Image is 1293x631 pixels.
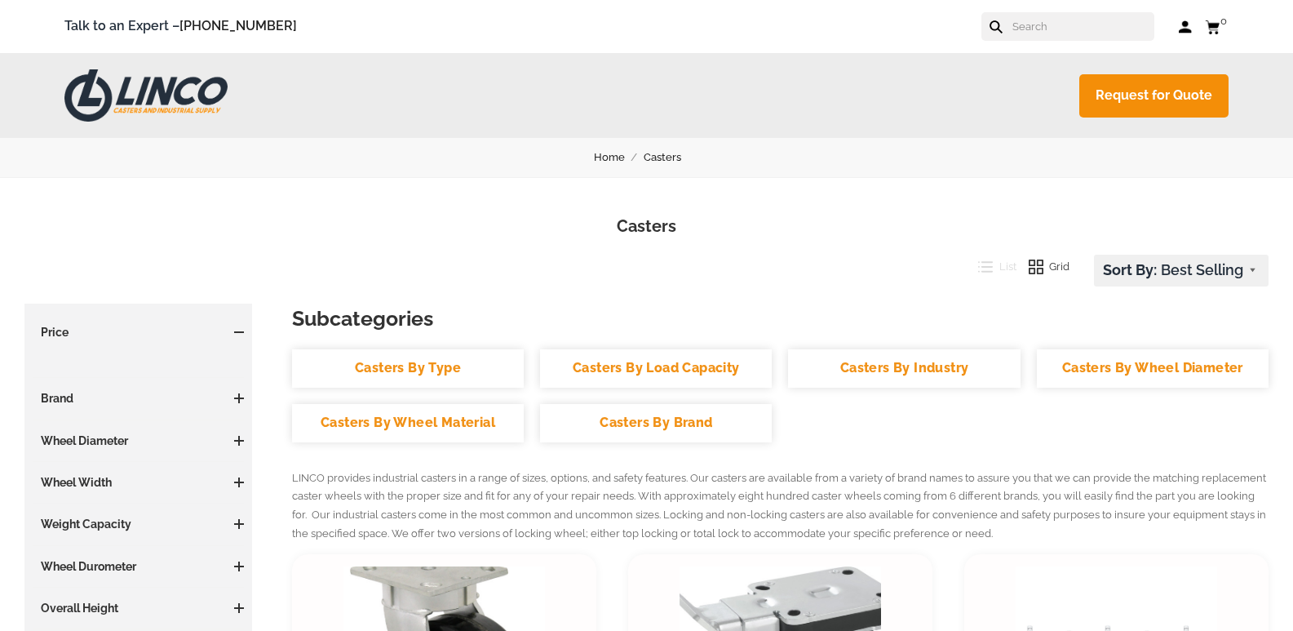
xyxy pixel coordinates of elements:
h3: Brand [33,390,244,407]
button: List [966,255,1016,279]
h3: Overall Height [33,600,244,616]
h1: Casters [24,215,1269,238]
a: Request for Quote [1079,74,1229,118]
h3: Subcategories [292,304,1269,333]
h3: Weight Capacity [33,516,244,532]
a: Casters By Type [292,349,524,388]
span: 0 [1220,15,1227,27]
h3: Wheel Width [33,474,244,491]
img: LINCO CASTERS & INDUSTRIAL SUPPLY [64,69,228,122]
span: Talk to an Expert – [64,16,297,38]
a: Casters By Brand [540,404,772,442]
a: Casters By Wheel Diameter [1037,349,1269,388]
a: 0 [1205,16,1229,37]
a: Casters By Industry [788,349,1020,388]
input: Search [1011,12,1154,41]
a: [PHONE_NUMBER] [179,18,297,33]
h3: Price [33,324,244,340]
p: LINCO provides industrial casters in a range of sizes, options, and safety features. Our casters ... [292,469,1269,544]
a: Casters By Wheel Material [292,404,524,442]
h3: Wheel Diameter [33,433,244,449]
button: Grid [1016,255,1070,279]
h3: Wheel Durometer [33,558,244,575]
a: Casters [644,149,700,167]
a: Home [594,149,644,167]
a: Casters By Load Capacity [540,349,772,388]
a: Log in [1179,19,1193,35]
